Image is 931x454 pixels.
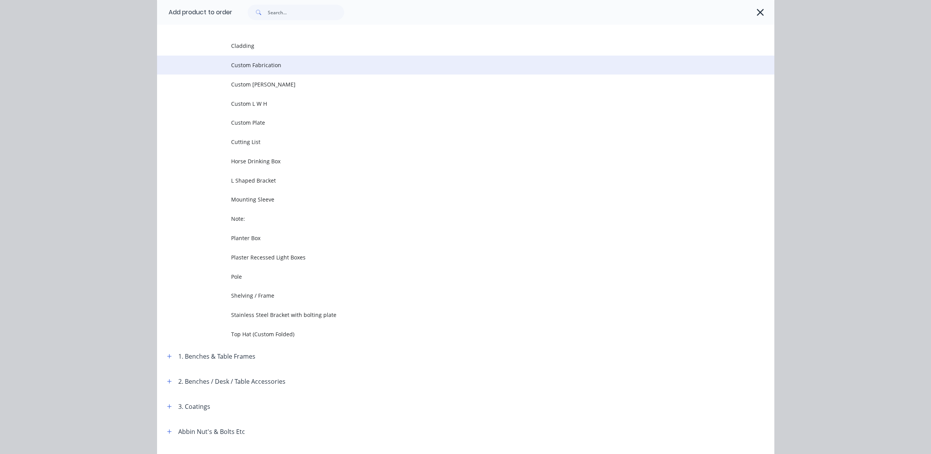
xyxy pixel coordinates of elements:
div: 1. Benches & Table Frames [178,352,255,361]
span: Custom [PERSON_NAME] [231,80,666,88]
span: Plaster Recessed Light Boxes [231,253,666,261]
span: Custom L W H [231,100,666,108]
span: Top Hat (Custom Folded) [231,330,666,338]
span: Cutting List [231,138,666,146]
div: 2. Benches / Desk / Table Accessories [178,377,286,386]
span: Stainless Steel Bracket with bolting plate [231,311,666,319]
span: Note: [231,215,666,223]
span: Mounting Sleeve [231,195,666,203]
span: Horse Drinking Box [231,157,666,165]
input: Search... [268,5,344,20]
span: L Shaped Bracket [231,176,666,185]
span: Cladding [231,42,666,50]
span: Custom Plate [231,119,666,127]
span: Planter Box [231,234,666,242]
div: Abbin Nut's & Bolts Etc [178,427,245,436]
span: Pole [231,273,666,281]
div: 3. Coatings [178,402,210,411]
span: Custom Fabrication [231,61,666,69]
span: Shelving / Frame [231,291,666,300]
